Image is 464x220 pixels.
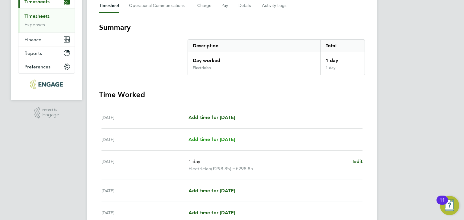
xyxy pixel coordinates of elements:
div: 1 day [321,65,365,75]
span: Electrician [188,165,211,172]
a: Add time for [DATE] [188,114,235,121]
span: Preferences [24,64,50,70]
a: Timesheets [24,13,50,19]
button: Preferences [18,60,75,73]
div: 11 [440,200,445,208]
div: Total [321,40,365,52]
span: Add time for [DATE] [188,115,235,120]
a: Edit [353,158,362,165]
div: [DATE] [101,114,188,121]
div: Timesheets [18,8,75,33]
span: Edit [353,159,362,164]
a: Go to home page [18,80,75,89]
span: Engage [42,112,59,118]
a: Powered byEngage [34,107,60,119]
span: £298.85 [236,166,253,171]
a: Expenses [24,22,45,27]
span: Finance [24,37,41,42]
a: Add time for [DATE] [188,136,235,143]
span: Add time for [DATE] [188,188,235,193]
span: Add time for [DATE] [188,137,235,142]
button: Open Resource Center, 11 new notifications [440,196,459,215]
div: Summary [188,39,365,75]
div: Day worked [188,52,321,65]
img: txmrecruit-logo-retina.png [30,80,63,89]
div: 1 day [321,52,365,65]
span: Reports [24,50,42,56]
button: Finance [18,33,75,46]
h3: Summary [99,23,365,32]
span: Powered by [42,107,59,112]
p: 1 day [188,158,348,165]
span: Add time for [DATE] [188,210,235,215]
button: Reports [18,46,75,60]
div: [DATE] [101,136,188,143]
h3: Time Worked [99,90,365,99]
span: (£298.85) = [211,166,236,171]
div: Electrician [193,65,211,70]
div: Description [188,40,321,52]
div: [DATE] [101,158,188,172]
a: Add time for [DATE] [188,187,235,194]
a: Add time for [DATE] [188,209,235,216]
div: [DATE] [101,209,188,216]
div: [DATE] [101,187,188,194]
